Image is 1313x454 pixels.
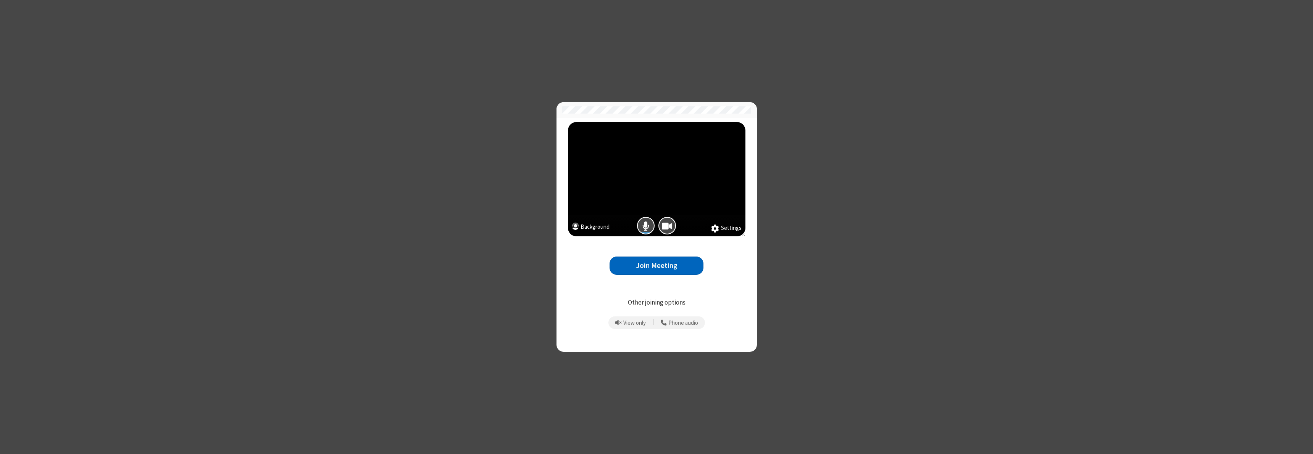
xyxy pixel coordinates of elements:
[658,217,676,234] button: Camera is on
[711,224,742,233] button: Settings
[610,257,703,275] button: Join Meeting
[568,298,745,308] p: Other joining options
[623,320,646,326] span: View only
[637,217,655,234] button: Mic is on
[572,223,610,233] button: Background
[612,316,649,329] button: Prevent echo when there is already an active mic and speaker in the room.
[668,320,698,326] span: Phone audio
[658,316,701,329] button: Use your phone for mic and speaker while you view the meeting on this device.
[653,318,654,328] span: |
